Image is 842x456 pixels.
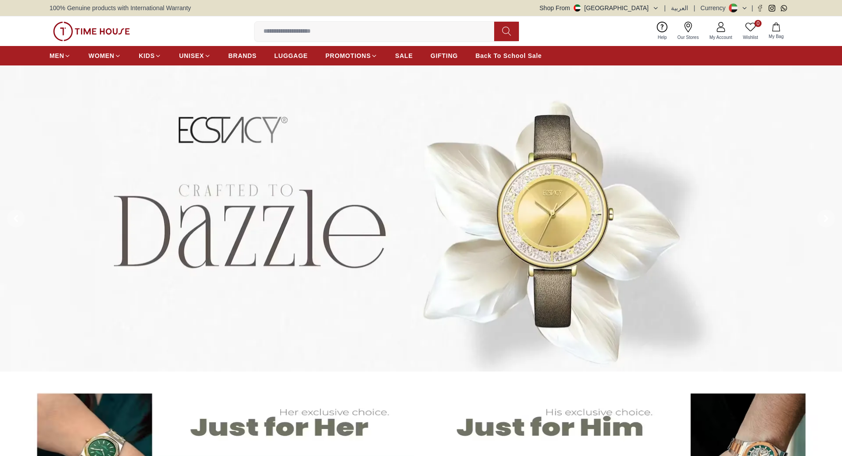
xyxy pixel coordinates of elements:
[751,4,753,12] span: |
[325,51,371,60] span: PROMOTIONS
[50,51,64,60] span: MEN
[325,48,377,64] a: PROMOTIONS
[88,48,121,64] a: WOMEN
[739,34,762,41] span: Wishlist
[671,4,688,12] button: العربية
[757,5,763,11] a: Facebook
[654,34,671,41] span: Help
[395,51,413,60] span: SALE
[88,51,114,60] span: WOMEN
[769,5,775,11] a: Instagram
[476,51,542,60] span: Back To School Sale
[781,5,787,11] a: Whatsapp
[693,4,695,12] span: |
[431,48,458,64] a: GIFTING
[50,4,191,12] span: 100% Genuine products with International Warranty
[763,21,789,42] button: My Bag
[395,48,413,64] a: SALE
[706,34,736,41] span: My Account
[754,20,762,27] span: 0
[229,48,257,64] a: BRANDS
[476,48,542,64] a: Back To School Sale
[652,20,672,42] a: Help
[53,22,130,41] img: ...
[50,48,71,64] a: MEN
[574,4,581,11] img: United Arab Emirates
[738,20,763,42] a: 0Wishlist
[139,51,155,60] span: KIDS
[179,48,210,64] a: UNISEX
[179,51,204,60] span: UNISEX
[274,51,308,60] span: LUGGAGE
[139,48,161,64] a: KIDS
[701,4,729,12] div: Currency
[674,34,702,41] span: Our Stores
[274,48,308,64] a: LUGGAGE
[664,4,666,12] span: |
[229,51,257,60] span: BRANDS
[431,51,458,60] span: GIFTING
[765,33,787,40] span: My Bag
[672,20,704,42] a: Our Stores
[540,4,659,12] button: Shop From[GEOGRAPHIC_DATA]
